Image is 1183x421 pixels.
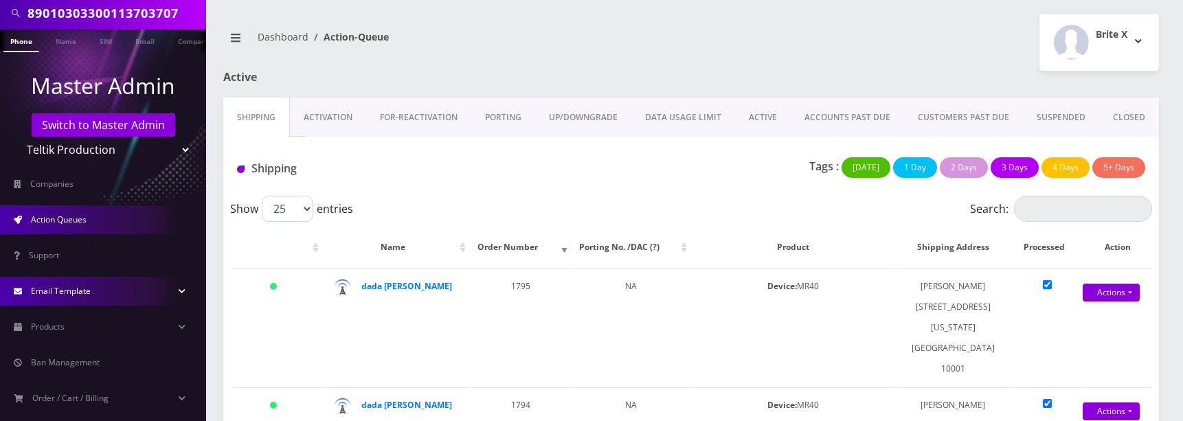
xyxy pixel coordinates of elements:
[809,158,839,174] p: Tags :
[237,166,245,173] img: Shipping
[991,157,1039,178] button: 3 Days
[1014,196,1152,222] input: Search:
[223,23,681,62] nav: breadcrumb
[735,98,791,137] a: ACTIVE
[29,249,59,261] span: Support
[692,269,895,386] td: MR40
[767,280,797,292] b: Device:
[32,113,175,137] a: Switch to Master Admin
[842,157,890,178] button: [DATE]
[223,98,290,137] a: Shipping
[692,227,895,267] th: Product
[897,227,1010,267] th: Shipping Address
[767,399,797,411] b: Device:
[471,269,571,386] td: 1795
[970,196,1152,222] label: Search:
[32,392,109,404] span: Order / Cart / Billing
[31,356,100,368] span: Ban Management
[290,98,366,137] a: Activation
[535,98,631,137] a: UP/DOWNGRADE
[572,269,690,386] td: NA
[1092,157,1145,178] button: 5+ Days
[1039,14,1159,71] button: Brite X
[940,157,988,178] button: 2 Days
[1083,284,1140,301] a: Actions
[1099,98,1159,137] a: CLOSED
[897,269,1010,386] td: [PERSON_NAME] [STREET_ADDRESS] [US_STATE][GEOGRAPHIC_DATA] 10001
[30,178,74,190] span: Companies
[31,214,87,225] span: Action Queues
[791,98,904,137] a: ACCOUNTS PAST DUE
[572,227,690,267] th: Porting No. /DAC (?): activate to sort column ascending
[262,196,313,222] select: Showentries
[366,98,471,137] a: FOR-REActivation
[308,30,389,44] li: Action-Queue
[893,157,937,178] button: 1 Day
[471,227,571,267] th: Order Number: activate to sort column ascending
[324,227,469,267] th: Name: activate to sort column ascending
[471,98,535,137] a: PORTING
[1041,157,1090,178] button: 4 Days
[1083,402,1140,420] a: Actions
[237,162,526,175] h1: Shipping
[631,98,735,137] a: DATA USAGE LIMIT
[171,30,217,51] a: Company
[1011,227,1083,267] th: Processed: activate to sort column ascending
[258,30,308,43] a: Dashboard
[49,30,83,51] a: Name
[3,30,39,52] a: Phone
[904,98,1023,137] a: CUSTOMERS PAST DUE
[1023,98,1099,137] a: SUSPENDED
[93,30,119,51] a: SIM
[223,71,521,84] h1: Active
[232,227,322,267] th: : activate to sort column ascending
[31,285,91,297] span: Email Template
[230,196,353,222] label: Show entries
[31,321,65,332] span: Products
[128,30,161,51] a: Email
[1096,29,1127,41] h2: Brite X
[1085,227,1151,267] th: Action
[361,280,452,292] a: dada [PERSON_NAME]
[361,399,452,411] a: dada [PERSON_NAME]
